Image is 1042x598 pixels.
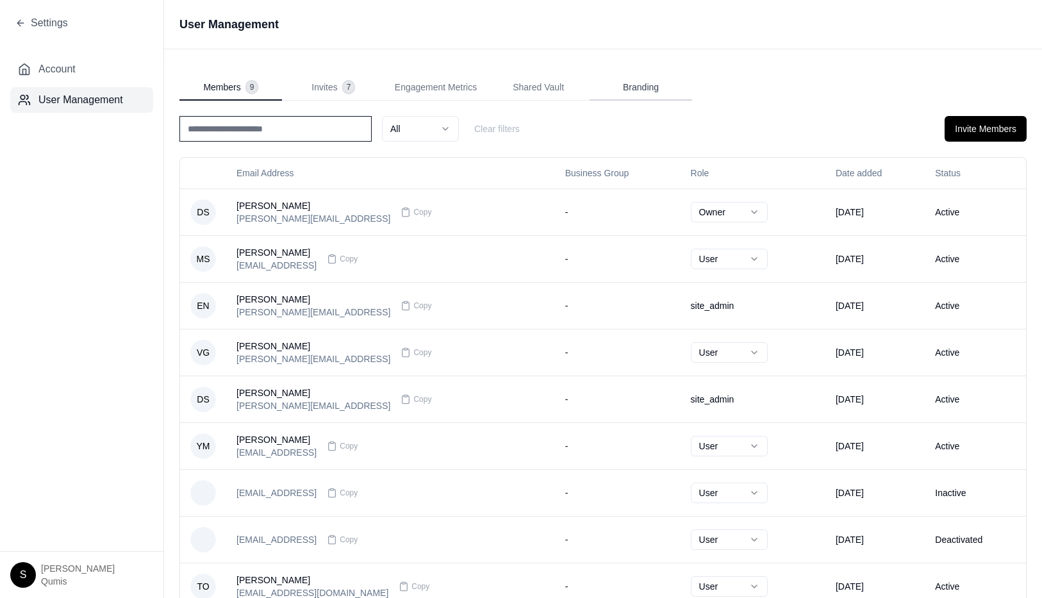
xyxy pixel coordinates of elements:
[825,516,925,563] td: [DATE]
[945,116,1027,142] button: Invite Members
[555,158,681,188] th: Business Group
[395,386,436,412] button: Copy
[925,516,1026,563] td: Deactivated
[246,81,258,94] span: 9
[825,235,925,282] td: [DATE]
[236,306,390,319] div: [PERSON_NAME][EMAIL_ADDRESS]
[925,422,1026,469] td: Active
[395,293,436,319] button: Copy
[925,282,1026,329] td: Active
[190,386,216,412] span: DS
[31,15,68,31] span: Settings
[555,282,681,329] td: -
[413,301,431,311] span: Copy
[340,254,358,264] span: Copy
[343,81,355,94] span: 7
[925,329,1026,376] td: Active
[236,199,390,212] div: [PERSON_NAME]
[236,433,317,446] div: [PERSON_NAME]
[825,329,925,376] td: [DATE]
[681,158,825,188] th: Role
[236,212,390,225] div: [PERSON_NAME][EMAIL_ADDRESS]
[340,488,358,498] span: Copy
[322,433,363,459] button: Copy
[236,446,317,459] div: [EMAIL_ADDRESS]
[411,581,429,592] span: Copy
[555,469,681,516] td: -
[236,574,388,586] div: [PERSON_NAME]
[10,562,36,588] div: S
[236,386,390,399] div: [PERSON_NAME]
[413,347,431,358] span: Copy
[413,394,431,404] span: Copy
[311,81,337,94] span: Invites
[236,246,317,259] div: [PERSON_NAME]
[190,246,216,272] span: MS
[236,486,317,499] div: [EMAIL_ADDRESS]
[10,56,153,82] button: Account
[236,340,390,353] div: [PERSON_NAME]
[691,394,734,404] span: site_admin
[395,340,436,365] button: Copy
[825,282,925,329] td: [DATE]
[555,329,681,376] td: -
[226,158,555,188] th: Email Address
[190,293,216,319] span: EN
[925,376,1026,422] td: Active
[925,469,1026,516] td: Inactive
[236,293,390,306] div: [PERSON_NAME]
[236,533,317,546] div: [EMAIL_ADDRESS]
[555,188,681,235] td: -
[555,376,681,422] td: -
[38,62,76,77] span: Account
[825,469,925,516] td: [DATE]
[925,158,1026,188] th: Status
[322,246,363,272] button: Copy
[623,81,659,94] span: Branding
[41,562,115,575] span: [PERSON_NAME]
[513,81,564,94] span: Shared Vault
[925,188,1026,235] td: Active
[555,422,681,469] td: -
[925,235,1026,282] td: Active
[190,433,216,459] span: YM
[10,87,153,113] button: User Management
[555,516,681,563] td: -
[825,376,925,422] td: [DATE]
[15,15,68,31] button: Settings
[395,199,436,225] button: Copy
[691,301,734,311] span: site_admin
[340,535,358,545] span: Copy
[825,158,925,188] th: Date added
[322,527,363,552] button: Copy
[555,235,681,282] td: -
[38,92,123,108] span: User Management
[395,81,477,94] span: Engagement Metrics
[203,81,240,94] span: Members
[236,259,317,272] div: [EMAIL_ADDRESS]
[190,340,216,365] span: VG
[41,575,115,588] span: Qumis
[825,422,925,469] td: [DATE]
[236,353,390,365] div: [PERSON_NAME][EMAIL_ADDRESS]
[340,441,358,451] span: Copy
[413,207,431,217] span: Copy
[825,188,925,235] td: [DATE]
[190,199,216,225] span: DS
[322,480,363,506] button: Copy
[236,399,390,412] div: [PERSON_NAME][EMAIL_ADDRESS]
